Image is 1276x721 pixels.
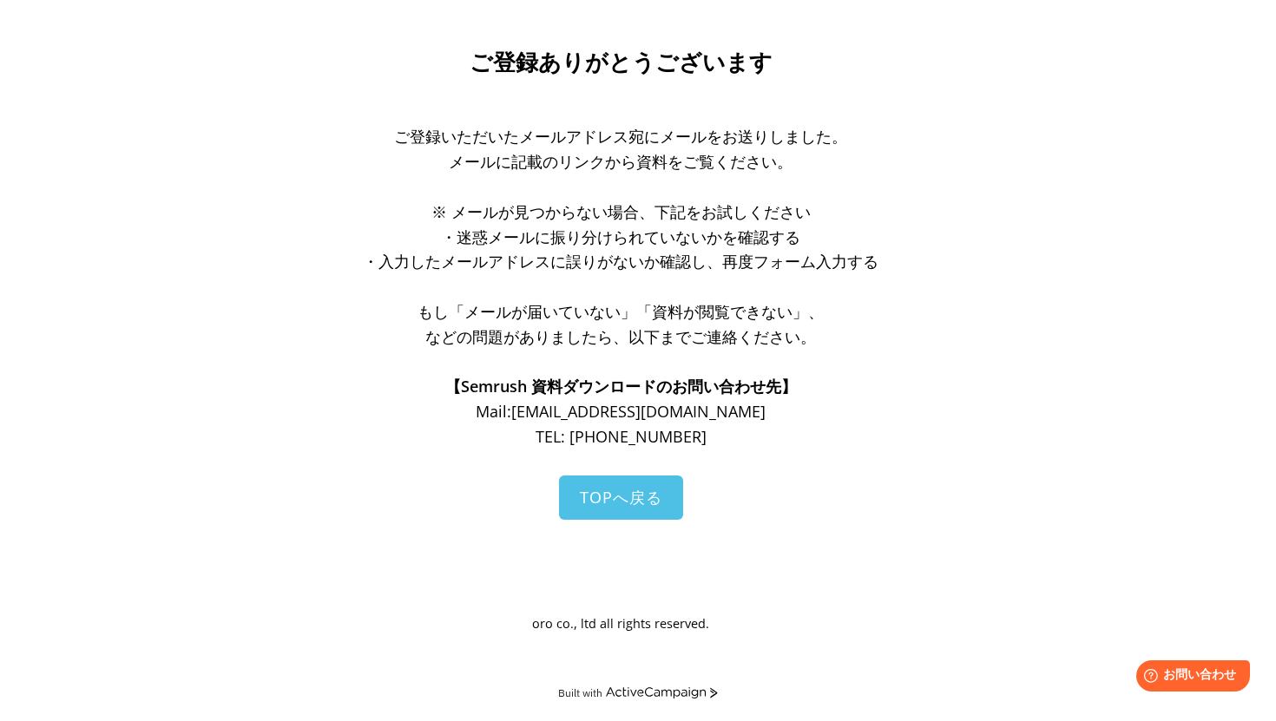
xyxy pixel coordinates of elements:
[418,301,824,322] span: もし「メールが届いていない」「資料が閲覧できない」、
[363,251,878,272] span: ・入力したメールアドレスに誤りがないか確認し、再度フォーム入力する
[425,326,816,347] span: などの問題がありましたら、以下までご連絡ください。
[431,201,811,222] span: ※ メールが見つからない場合、下記をお試しください
[470,49,773,75] span: ご登録ありがとうございます
[441,226,800,247] span: ・迷惑メールに振り分けられていないかを確認する
[476,401,766,422] span: Mail: [EMAIL_ADDRESS][DOMAIN_NAME]
[580,487,662,508] span: TOPへ戻る
[558,686,602,699] div: Built with
[559,475,683,520] a: TOPへ戻る
[394,126,847,147] span: ご登録いただいたメールアドレス宛にメールをお送りしました。
[449,151,793,172] span: メールに記載のリンクから資料をご覧ください。
[1121,653,1257,702] iframe: Help widget launcher
[445,376,797,397] span: 【Semrush 資料ダウンロードのお問い合わせ先】
[532,615,709,632] span: oro co., ltd all rights reserved.
[536,426,707,447] span: TEL: [PHONE_NUMBER]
